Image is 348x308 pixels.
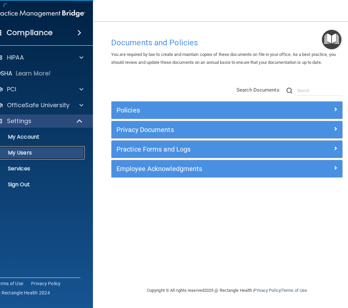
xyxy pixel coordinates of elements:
a: Policies [116,105,337,115]
img: ic-search.3b580494.png [286,88,292,94]
h4: Compliance [7,28,53,37]
p: OfficeSafe University [7,101,69,109]
a: Terms of Use [282,288,307,293]
span: Search Documents: [237,87,281,93]
a: Privacy Policy [31,280,61,287]
h5: Policies [116,107,280,114]
iframe: Drift Widget Chat Controller [234,261,340,287]
input: Search [297,86,343,96]
span: You are required by law to create and maintain copies of these documents on file in your office. ... [111,52,336,65]
h5: Employee Acknowledgments [116,165,280,172]
p: HIPAA [7,54,24,62]
a: Practice Forms and Logs [116,144,337,154]
div: Copyright © All rights reserved 2025 @ Rectangle Health | | [106,280,348,301]
button: Open Resource Center [322,30,341,49]
h4: Documents and Policies [111,38,343,47]
p: PCI [7,85,16,93]
p: Learn More! [16,69,51,77]
p: Settings [7,117,31,125]
a: Privacy Documents [116,124,337,135]
h5: Practice Forms and Logs [116,146,280,153]
h5: Privacy Documents [116,126,280,133]
a: Employee Acknowledgments [116,163,337,174]
a: Privacy Policy [254,288,280,293]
